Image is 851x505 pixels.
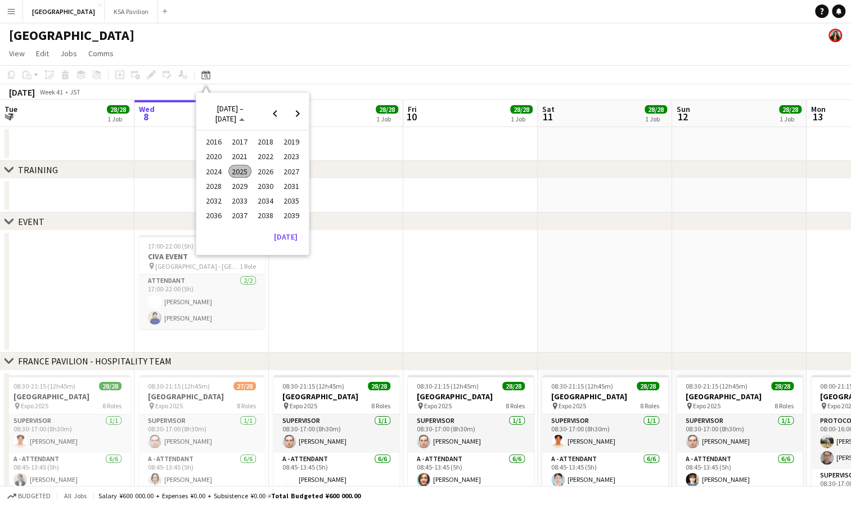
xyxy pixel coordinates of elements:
span: Wed [139,104,155,114]
h3: [GEOGRAPHIC_DATA] [677,391,803,402]
span: 2016 [202,135,226,148]
button: Next 24 years [286,102,309,125]
span: View [9,48,25,58]
h3: [GEOGRAPHIC_DATA] [408,391,534,402]
span: Comms [88,48,114,58]
span: [DATE] – [DATE] [215,103,244,124]
button: 2037 [227,208,253,223]
button: [GEOGRAPHIC_DATA] [23,1,105,22]
app-user-avatar: Erika Lahssini [829,29,842,42]
span: 28/28 [645,105,667,114]
div: [DATE] [9,87,35,98]
span: 2030 [254,179,277,193]
span: 08:30-21:15 (12h45m) [148,382,210,390]
button: 2021 [227,149,253,164]
span: Expo 2025 [155,402,183,410]
button: Previous 24 years [264,102,286,125]
div: 1 Job [107,115,129,123]
button: 2038 [253,208,278,223]
button: 2035 [278,193,304,208]
span: 2036 [202,209,226,223]
button: 2020 [201,149,227,164]
span: Expo 2025 [424,402,452,410]
button: 2032 [201,193,227,208]
h1: [GEOGRAPHIC_DATA] [9,27,134,44]
app-card-role: SUPERVISOR1/108:30-17:00 (8h30m)[PERSON_NAME] [4,414,130,453]
span: 2026 [254,165,277,178]
h3: [GEOGRAPHIC_DATA] [4,391,130,402]
span: 28/28 [107,105,129,114]
span: Expo 2025 [290,402,317,410]
button: 2028 [201,179,227,193]
span: 2034 [254,194,277,208]
span: 7 [3,110,17,123]
a: Jobs [56,46,82,61]
span: 2021 [228,150,251,164]
span: Mon [811,104,826,114]
div: 1 Job [780,115,801,123]
span: 2027 [280,165,303,178]
span: 2022 [254,150,277,164]
button: 2023 [278,149,304,164]
button: 2024 [201,164,227,179]
span: 28/28 [368,382,390,390]
span: Tue [4,104,17,114]
div: TRAINING [18,164,58,175]
button: KSA Pavilion [105,1,158,22]
span: 11 [541,110,555,123]
span: 28/28 [637,382,659,390]
app-card-role: SUPERVISOR1/108:30-17:00 (8h30m)[PERSON_NAME] [542,414,668,453]
button: 2031 [278,179,304,193]
app-card-role: SUPERVISOR1/108:30-17:00 (8h30m)[PERSON_NAME] [408,414,534,453]
span: 08:30-21:15 (12h45m) [686,382,748,390]
button: Choose date [201,103,259,124]
span: 08:30-21:15 (12h45m) [13,382,75,390]
span: Fri [408,104,417,114]
span: 8 [137,110,155,123]
button: Budgeted [6,490,52,502]
span: 2039 [280,209,303,223]
h3: [GEOGRAPHIC_DATA] [542,391,668,402]
button: 2026 [253,164,278,179]
span: 12 [675,110,690,123]
span: All jobs [62,492,89,500]
button: 2017 [227,134,253,149]
span: 17:00-22:00 (5h) [148,242,193,250]
span: Expo 2025 [21,402,48,410]
span: [GEOGRAPHIC_DATA] - [GEOGRAPHIC_DATA] EXPO [DATE] [155,262,240,270]
span: 28/28 [779,105,802,114]
div: EVENT [18,216,44,227]
button: 2030 [253,179,278,193]
span: 08:30-21:15 (12h45m) [417,382,479,390]
span: Sat [542,104,555,114]
span: 2037 [228,209,251,223]
button: 2018 [253,134,278,149]
app-card-role: ATTENDANT2/217:00-22:00 (5h)[PERSON_NAME][PERSON_NAME] [139,274,265,329]
span: 2035 [280,194,303,208]
span: 2023 [280,150,303,164]
span: 08:30-21:15 (12h45m) [282,382,344,390]
app-card-role: SUPERVISOR1/108:30-17:00 (8h30m)[PERSON_NAME] [273,414,399,453]
span: 2031 [280,179,303,193]
button: 2034 [253,193,278,208]
span: 2028 [202,179,226,193]
span: 8 Roles [506,402,525,410]
h3: [GEOGRAPHIC_DATA] [273,391,399,402]
span: Sun [677,104,690,114]
div: 1 Job [376,115,398,123]
button: [DATE] [269,228,302,246]
span: 28/28 [502,382,525,390]
div: 1 Job [645,115,667,123]
span: 8 Roles [640,402,659,410]
span: 28/28 [510,105,533,114]
button: 2029 [227,179,253,193]
span: Week 41 [37,88,65,96]
span: Jobs [60,48,77,58]
span: 2024 [202,165,226,178]
span: Budgeted [18,492,51,500]
h3: [GEOGRAPHIC_DATA] [139,391,265,402]
button: 2022 [253,149,278,164]
button: 2025 [227,164,253,179]
button: 2033 [227,193,253,208]
span: 2038 [254,209,277,223]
